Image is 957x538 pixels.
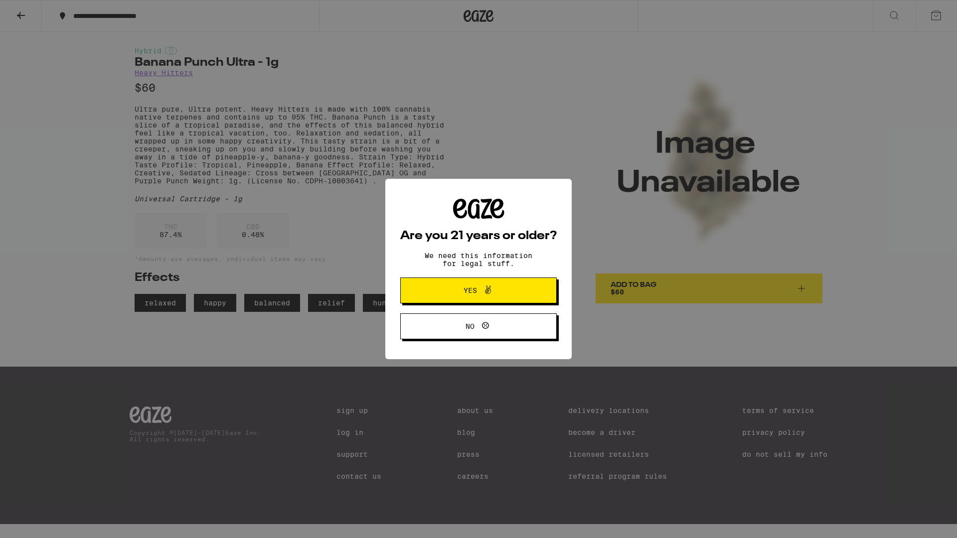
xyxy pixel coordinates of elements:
button: No [400,313,557,339]
p: We need this information for legal stuff. [416,252,541,268]
span: Yes [464,287,477,294]
span: No [466,323,475,330]
h2: Are you 21 years or older? [400,230,557,242]
button: Yes [400,277,557,303]
iframe: Opens a widget where you can find more information [895,508,947,533]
